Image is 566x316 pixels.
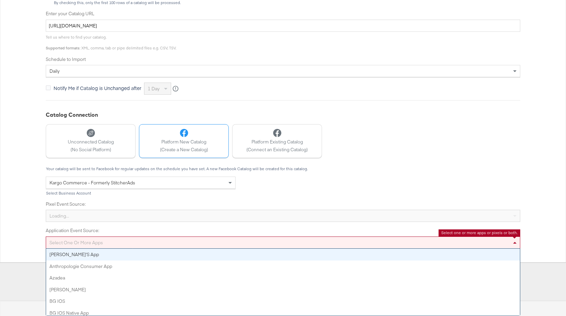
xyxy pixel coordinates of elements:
[160,139,208,145] span: Platform New Catalog
[46,227,520,234] label: Application Event Source:
[46,191,236,196] div: Select Business Account
[46,111,520,119] div: Catalog Connection
[148,86,160,92] span: 1 day
[54,85,141,91] span: Notify Me if Catalog is Unchanged after
[46,261,520,272] div: Anthropologie Consumer App
[46,45,80,50] strong: Supported formats
[46,237,520,248] div: Select one or more apps
[46,295,520,307] div: BG iOS
[232,124,322,158] button: Platform Existing Catalog(Connect an Existing Catalog)
[49,68,60,74] span: daily
[49,180,135,186] span: Kargo Commerce - Formerly StitcherAds
[68,139,114,145] span: Unconnected Catalog
[160,146,208,153] span: (Create a New Catalog)
[46,20,520,32] input: Enter Catalog URL, e.g. http://www.example.com/products.xml
[246,139,308,145] span: Platform Existing Catalog
[46,201,520,207] label: Pixel Event Source:
[441,230,518,235] li: Select one or more apps or pixels or both.
[46,10,520,17] label: Enter your Catalog URL
[46,284,520,296] div: Belk
[54,0,520,5] div: By checking this, only the first 100 rows of a catalog will be processed.
[46,124,136,158] button: Unconnected Catalog(No Social Platform)
[46,249,520,261] div: Adam's App
[46,35,176,50] span: Tell us where to find your catalog. : XML, comma, tab or pipe delimited files e.g. CSV, TSV.
[139,124,229,158] button: Platform New Catalog(Create a New Catalog)
[46,210,520,222] div: Loading...
[246,146,308,153] span: (Connect an Existing Catalog)
[46,272,520,284] div: Azadea
[68,146,114,153] span: (No Social Platform)
[46,166,520,171] div: Your catalog will be sent to Facebook for regular updates on the schedule you have set. A new Fac...
[46,56,520,63] label: Schedule to Import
